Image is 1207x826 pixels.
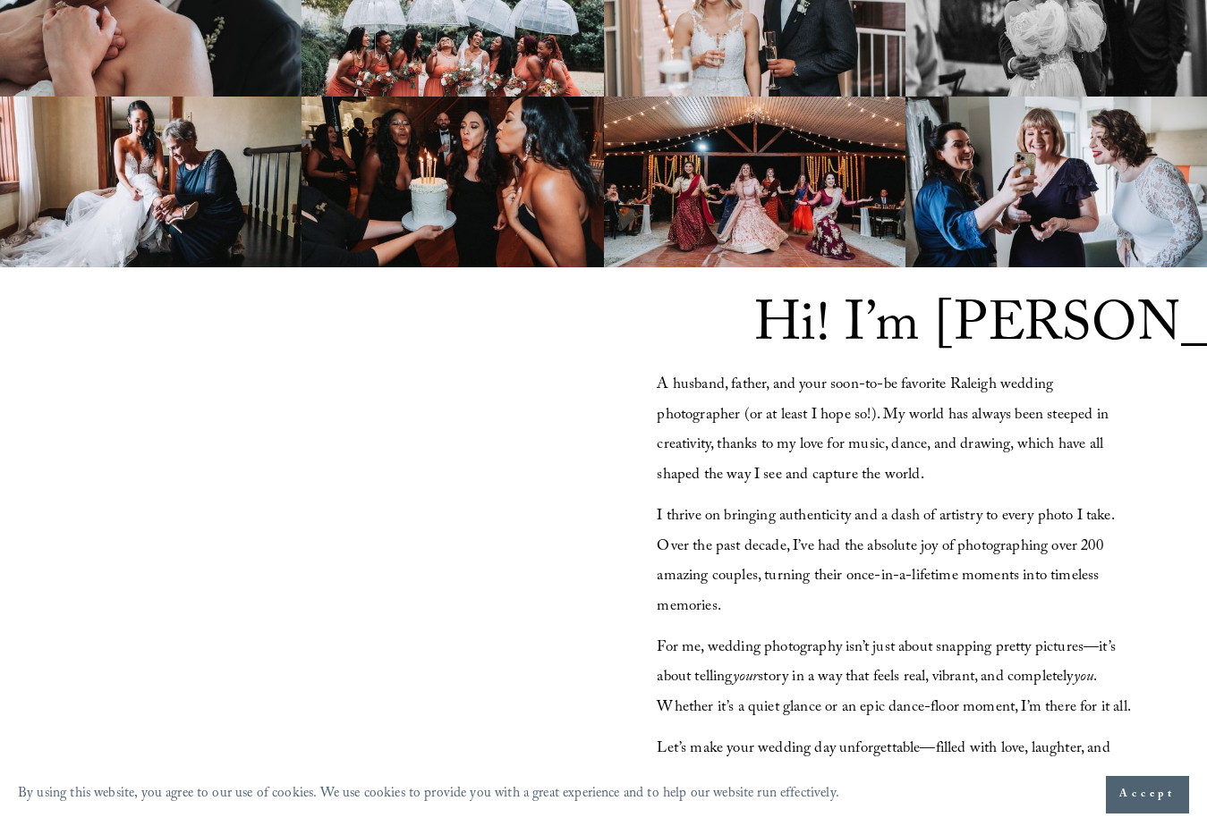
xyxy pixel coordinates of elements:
[18,781,839,808] p: By using this website, you agree to our use of cookies. We use cookies to provide you with a grea...
[1119,786,1176,804] span: Accept
[1106,776,1189,813] button: Accept
[733,665,759,691] em: your
[604,97,905,267] img: A group of women in colorful traditional Indian attire dancing under a decorated canopy with stri...
[1074,665,1094,691] em: you
[657,737,1122,822] span: Let’s make your wedding day unforgettable—filled with love, laughter, and photos you’ll swoon ove...
[302,97,603,267] img: Three women in black dresses blowing out candles on a cake at a party.
[657,636,1131,721] span: For me, wedding photography isn’t just about snapping pretty pictures—it’s about telling story in...
[657,504,1118,620] span: I thrive on bringing authenticity and a dash of artistry to every photo I take. Over the past dec...
[905,97,1207,267] img: Three women in a room smiling and looking at a smartphone. One woman is wearing a white lace dress.
[657,373,1112,489] span: A husband, father, and your soon-to-be favorite Raleigh wedding photographer (or at least I hope ...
